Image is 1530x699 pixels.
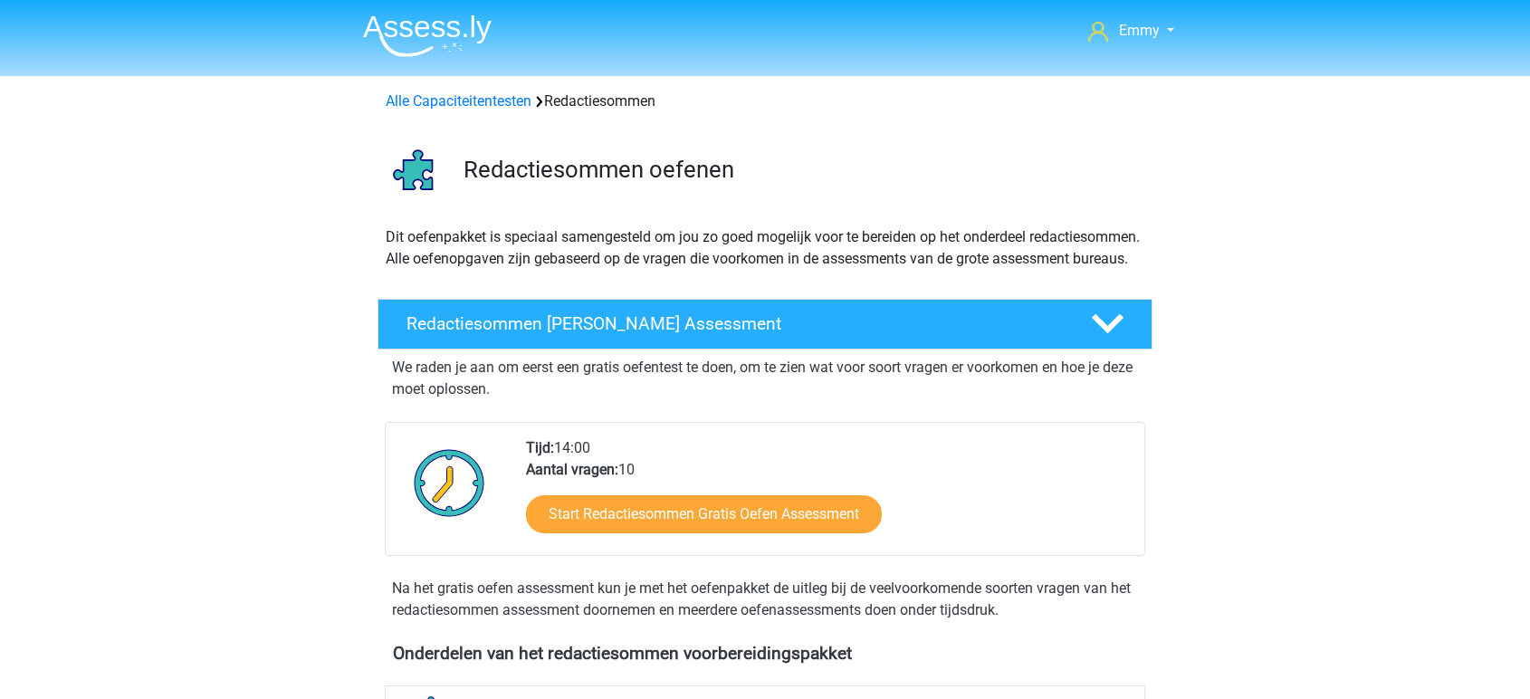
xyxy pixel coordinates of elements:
span: Emmy [1119,22,1160,39]
a: Emmy [1081,20,1181,42]
img: Assessly [363,14,492,57]
a: Start Redactiesommen Gratis Oefen Assessment [526,495,882,533]
b: Aantal vragen: [526,461,618,478]
a: Redactiesommen [PERSON_NAME] Assessment [370,299,1160,349]
div: 14:00 10 [512,437,1143,555]
a: Alle Capaciteitentesten [386,92,531,110]
img: redactiesommen [378,134,455,211]
p: We raden je aan om eerst een gratis oefentest te doen, om te zien wat voor soort vragen er voorko... [392,357,1138,400]
h4: Redactiesommen [PERSON_NAME] Assessment [406,313,1062,334]
b: Tijd: [526,439,554,456]
div: Na het gratis oefen assessment kun je met het oefenpakket de uitleg bij de veelvoorkomende soorte... [385,578,1145,621]
p: Dit oefenpakket is speciaal samengesteld om jou zo goed mogelijk voor te bereiden op het onderdee... [386,226,1144,270]
h3: Redactiesommen oefenen [464,156,1138,184]
h4: Onderdelen van het redactiesommen voorbereidingspakket [393,643,1137,664]
img: Klok [404,437,495,528]
div: Redactiesommen [378,91,1152,112]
